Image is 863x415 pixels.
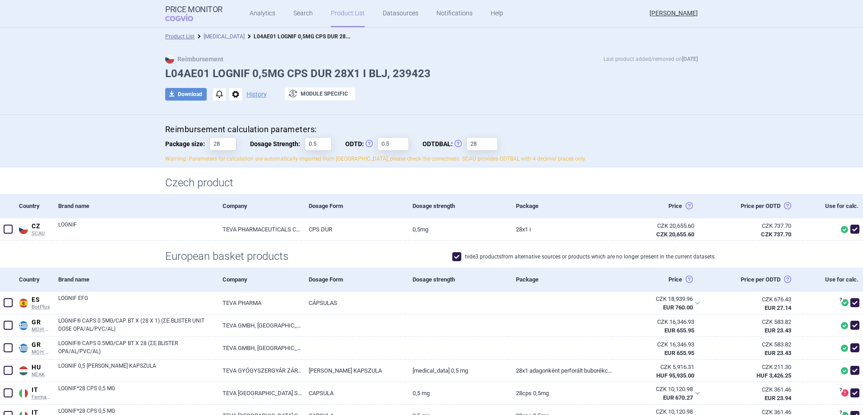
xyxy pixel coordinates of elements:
strong: EUR 655.95 [664,350,694,356]
h1: European basket products [165,250,698,263]
a: TEVA GMBH, [GEOGRAPHIC_DATA] [216,314,302,337]
strong: [DATE] [682,56,698,62]
a: [MEDICAL_DATA] [204,33,245,40]
li: FINGOLIMOD [195,32,245,41]
h4: Reimbursement calculation parameters: [165,124,698,135]
span: GR [32,318,51,327]
a: CZK 737.70CZK 737.70 [716,218,803,242]
div: CZK 583.82 [723,341,791,349]
div: Dosage Form [302,267,405,292]
strong: HUF 95,935.00 [656,372,694,379]
a: LOGNIF [58,221,216,237]
abbr: Česko ex-factory [620,222,694,238]
div: Country [16,267,51,292]
a: Price MonitorCOGVIO [165,5,223,22]
span: MOH PS [32,349,51,355]
img: Hungary [19,366,28,375]
span: ODTDBAL: [422,137,466,151]
div: CZK 5,916.31 [620,363,694,371]
abbr: SP-CAU-010 Řecko [620,341,694,357]
input: Dosage Strength: [305,137,332,151]
a: CZK 583.82EUR 23.43 [716,314,803,338]
span: ? [838,297,843,303]
a: TEVA [GEOGRAPHIC_DATA] SRL [216,382,302,404]
a: TEVA PHARMACEUTICALS CR, S.R.O., [GEOGRAPHIC_DATA] [216,218,302,240]
span: HU [32,364,51,372]
abbr: SP-CAU-010 Itálie hrazené LP [619,385,693,401]
a: CPS DUR [302,218,405,240]
span: ES [32,296,51,304]
a: 28X1 I [509,218,612,240]
h1: L04AE01 LOGNIF 0,5MG CPS DUR 28X1 I BLJ, 239423 [165,67,698,80]
a: TEVA PHARMA [216,292,302,314]
strong: EUR 23.94 [765,395,791,401]
a: 28CPS 0,5MG [509,382,612,404]
span: GR [32,341,51,349]
a: CZK 676.43EUR 27.14 [716,292,803,315]
a: CAPSULA [302,382,405,404]
strong: EUR 23.43 [765,350,791,356]
strong: L04AE01 LOGNIF 0,5MG CPS DUR 28X1 I BLJ, 239423 [254,32,389,40]
span: BotPlus [32,304,51,310]
a: 0,5 mg [406,382,509,404]
span: COGVIO [165,14,206,21]
a: ESESBotPlus [16,294,51,310]
p: Warning: Parameters for calculation are automatically imported from [GEOGRAPHIC_DATA], please che... [165,155,698,163]
a: ITITFarmadati [16,384,51,400]
div: CZK 20,655.60 [620,222,694,230]
button: History [246,91,267,97]
strong: Price Monitor [165,5,223,14]
strong: HUF 3,426.25 [756,372,791,379]
div: Package [509,267,612,292]
strong: CZK 20,655.60 [656,231,694,238]
img: Spain [19,299,28,308]
div: CZK 737.70 [723,222,791,230]
button: Download [165,88,207,101]
strong: EUR 27.14 [765,304,791,311]
a: HUHUNEAK [16,362,51,378]
div: CZK 16,346.93 [620,318,694,326]
div: Company [216,194,302,218]
div: CZK 18,939.96 [619,295,693,303]
a: LOGNIF 0,5 [PERSON_NAME] KAPSZULA [58,362,216,378]
img: Italy [19,389,28,398]
strong: CZK 737.70 [761,231,791,238]
div: CZK 676.43 [723,295,791,304]
strong: Reimbursement [165,55,223,63]
a: CZK 211.30HUF 3,426.25 [716,360,803,383]
a: CZK 361.46EUR 23.94 [716,382,803,406]
div: CZK 583.82 [723,318,791,326]
abbr: SP-CAU-010 Španělsko [619,295,693,311]
strong: EUR 655.95 [664,327,694,334]
label: hide 3 products from alternative sources or products which are no longer present in the current d... [452,252,716,261]
div: Package [509,194,612,218]
a: LOGNIF® CAPS 0.5MG/CAP BT X (28 X 1) (ΣΕ BLISTER UNIT DOSE OPA/AL/PVC/AL) [58,317,216,333]
a: 0,5MG [406,218,509,240]
a: GRGRMOH PS [16,339,51,355]
abbr: SP-CAU-010 Řecko [620,318,694,334]
div: Brand name [51,267,216,292]
span: Dosage Strength: [250,137,305,151]
abbr: SP-CAU-010 Maďarsko [620,363,694,379]
div: Company [216,267,302,292]
a: CÁPSULAS [302,292,405,314]
div: Use for calc. [803,267,863,292]
span: SCAU [32,231,51,237]
div: CZK 16,346.93 [620,341,694,349]
a: LOGNIF*28 CPS 0,5 MG [58,384,216,401]
strong: EUR 670.27 [663,394,693,401]
span: ODTD: [345,137,377,151]
a: [MEDICAL_DATA] 0,5 mg [406,360,509,382]
div: CZK 361.46 [723,386,791,394]
div: Price [613,194,716,218]
p: Last product added/removed on [603,55,698,64]
span: IT [32,386,51,394]
h1: Czech product [165,176,698,189]
a: LOGNIF EFG [58,294,216,310]
img: Czech Republic [19,225,28,234]
span: Package size: [165,137,209,151]
a: GRGRMOH PS [16,317,51,332]
span: CZ [32,222,51,231]
a: LOGNIF® CAPS 0.5MG/CAP BT X 28 (ΣΕ BLISTER OPA/AL/PVC/AL) [58,339,216,355]
input: ODTDBAL: [466,137,498,151]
